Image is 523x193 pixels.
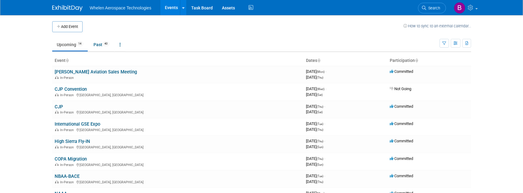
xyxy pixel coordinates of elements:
[403,24,471,28] a: How to sync to an external calendar...
[390,104,413,109] span: Committed
[426,6,440,10] span: Search
[317,87,324,91] span: (Wed)
[55,163,59,166] img: In-Person Event
[306,104,325,109] span: [DATE]
[55,92,301,97] div: [GEOGRAPHIC_DATA], [GEOGRAPHIC_DATA]
[324,104,325,109] span: -
[55,128,59,131] img: In-Person Event
[306,174,325,178] span: [DATE]
[454,2,465,14] img: Bree Wheeler
[306,69,326,74] span: [DATE]
[55,180,59,183] img: In-Person Event
[60,76,76,80] span: In-Person
[60,93,76,97] span: In-Person
[390,139,413,143] span: Committed
[390,174,413,178] span: Committed
[55,86,87,92] a: CJP Convention
[55,179,301,184] div: [GEOGRAPHIC_DATA], [GEOGRAPHIC_DATA]
[60,145,76,149] span: In-Person
[387,56,471,66] th: Participation
[317,145,323,149] span: (Sun)
[324,121,325,126] span: -
[390,121,413,126] span: Committed
[325,69,326,74] span: -
[317,58,320,63] a: Sort by Start Date
[317,105,323,108] span: (Thu)
[317,163,323,166] span: (Sun)
[325,86,326,91] span: -
[306,162,323,167] span: [DATE]
[55,69,137,75] a: [PERSON_NAME] Aviation Sales Meeting
[89,39,114,50] a: Past40
[317,70,324,73] span: (Mon)
[415,58,418,63] a: Sort by Participation Type
[60,180,76,184] span: In-Person
[306,156,325,161] span: [DATE]
[317,180,323,184] span: (Thu)
[90,5,151,10] span: Whelen Aerospace Technologies
[390,69,413,74] span: Committed
[60,110,76,114] span: In-Person
[306,92,323,97] span: [DATE]
[306,179,323,184] span: [DATE]
[55,76,59,79] img: In-Person Event
[306,121,325,126] span: [DATE]
[317,76,323,79] span: (Thu)
[55,144,301,149] div: [GEOGRAPHIC_DATA], [GEOGRAPHIC_DATA]
[418,3,446,13] a: Search
[52,39,88,50] a: Upcoming14
[317,128,323,131] span: (Thu)
[324,139,325,143] span: -
[317,110,323,114] span: (Sat)
[55,110,59,113] img: In-Person Event
[317,122,323,126] span: (Tue)
[324,174,325,178] span: -
[52,5,83,11] img: ExhibitDay
[66,58,69,63] a: Sort by Event Name
[306,144,323,149] span: [DATE]
[306,110,323,114] span: [DATE]
[76,42,83,46] span: 14
[306,75,323,80] span: [DATE]
[324,156,325,161] span: -
[55,104,63,110] a: CJP
[390,86,411,91] span: Not Going
[52,56,304,66] th: Event
[317,93,323,96] span: (Sat)
[304,56,387,66] th: Dates
[317,157,323,161] span: (Thu)
[55,93,59,96] img: In-Person Event
[317,174,323,178] span: (Tue)
[306,127,323,132] span: [DATE]
[55,139,90,144] a: High Sierra Fly-IN
[60,163,76,167] span: In-Person
[55,174,80,179] a: NBAA-BACE
[306,139,325,143] span: [DATE]
[60,128,76,132] span: In-Person
[55,162,301,167] div: [GEOGRAPHIC_DATA], [GEOGRAPHIC_DATA]
[306,86,326,91] span: [DATE]
[55,127,301,132] div: [GEOGRAPHIC_DATA], [GEOGRAPHIC_DATA]
[55,110,301,114] div: [GEOGRAPHIC_DATA], [GEOGRAPHIC_DATA]
[52,21,83,32] button: Add Event
[55,121,100,127] a: International GSE Expo
[390,156,413,161] span: Committed
[55,145,59,148] img: In-Person Event
[103,42,109,46] span: 40
[317,140,323,143] span: (Thu)
[55,156,87,162] a: COPA Migration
